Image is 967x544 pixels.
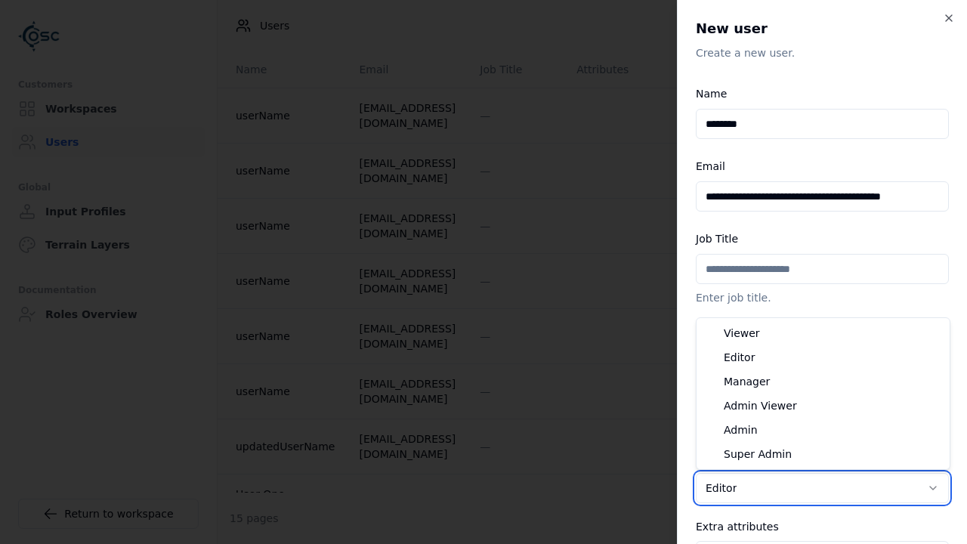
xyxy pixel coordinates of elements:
span: Editor [724,350,755,365]
span: Admin Viewer [724,398,797,413]
span: Viewer [724,326,760,341]
span: Super Admin [724,447,792,462]
span: Manager [724,374,770,389]
span: Admin [724,422,758,437]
